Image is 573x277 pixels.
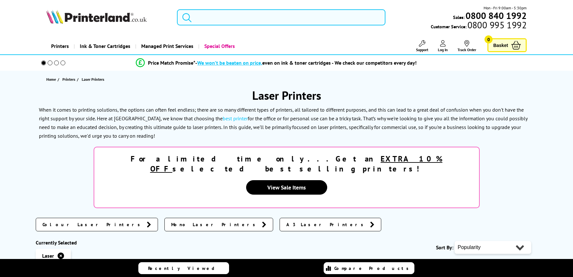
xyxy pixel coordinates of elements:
a: Compare Products [324,262,414,274]
span: Customer Service: [431,22,527,30]
a: Home [46,76,58,83]
a: Printerland Logo [46,10,169,25]
span: 0800 995 1992 [467,22,527,28]
span: Colour Laser Printers [42,221,143,228]
span: We won’t be beaten on price, [197,60,262,66]
span: Support [416,47,428,52]
a: Ink & Toner Cartridges [74,38,135,54]
span: Recently Viewed [148,265,221,271]
a: Recently Viewed [138,262,229,274]
a: Support [416,40,428,52]
a: Special Offers [198,38,240,54]
span: Printers [62,76,75,83]
a: best printer [223,115,248,122]
a: View Sale Items [246,180,327,195]
img: Printerland Logo [46,10,147,24]
a: 0800 840 1992 [465,13,527,19]
a: Colour Laser Printers [36,218,158,231]
span: Laser [42,253,54,259]
b: 0800 840 1992 [466,10,527,22]
span: Mono Laser Printers [171,221,259,228]
a: A3 Laser Printers [280,218,381,231]
a: Managed Print Services [135,38,198,54]
div: Currently Selected [36,239,141,246]
a: Printers [46,38,74,54]
strong: For a limited time only...Get an selected best selling printers! [131,154,442,174]
li: modal_Promise [32,57,521,69]
p: When it comes to printing solutions, the options can often feel endless; there are so many differ... [39,106,527,139]
a: Printers [62,76,77,83]
h1: Laser Printers [36,88,538,103]
span: Log In [438,47,448,52]
span: A3 Laser Printers [286,221,367,228]
a: Log In [438,40,448,52]
a: Mono Laser Printers [164,218,273,231]
span: 0 [485,35,493,43]
span: Sort By: [436,244,453,251]
span: Mon - Fri 9:00am - 5:30pm [484,5,527,11]
span: Ink & Toner Cartridges [80,38,130,54]
span: Laser Printers [82,77,104,82]
u: EXTRA 10% OFF [150,154,443,174]
span: Compare Products [334,265,412,271]
a: Track Order [457,40,476,52]
a: Basket 0 [487,38,527,52]
span: Price Match Promise* [148,60,195,66]
span: Basket [493,41,508,50]
div: - even on ink & toner cartridges - We check our competitors every day! [195,60,417,66]
span: Sales: [453,14,465,20]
